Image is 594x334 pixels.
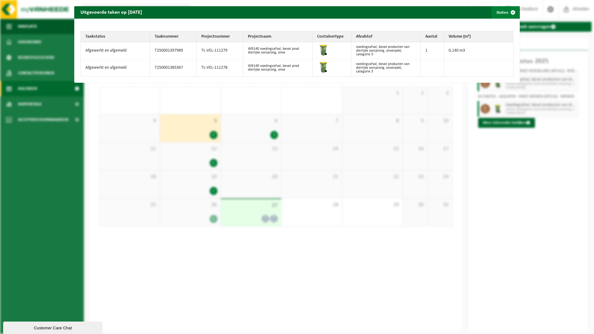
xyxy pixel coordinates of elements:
[313,31,351,42] th: Containertype
[351,42,421,59] td: voedingsafval, bevat producten van dierlijke oorsprong, onverpakt, categorie 3
[81,42,150,59] td: Afgewerkt en afgemeld
[150,59,197,76] td: T250001385367
[444,42,513,59] td: 0,140 m3
[81,59,150,76] td: Afgewerkt en afgemeld
[243,31,313,42] th: Projectnaam
[150,42,197,59] td: T250001397989
[243,42,313,59] td: WB140 voedingsafval, bevat prod dierlijke oorsprong, onve
[150,31,197,42] th: Taaknummer
[197,42,243,59] td: TL-VEL-111279
[351,31,421,42] th: Afvalstof
[74,6,148,18] h2: Uitgevoerde taken op [DATE]
[197,31,243,42] th: Projectnummer
[317,44,330,56] img: WB-0140-HPE-GN-50
[197,59,243,76] td: TL-VEL-111278
[3,320,104,334] iframe: chat widget
[81,31,150,42] th: Taakstatus
[491,6,519,19] button: Sluiten
[444,31,513,42] th: Volume (m³)
[421,31,444,42] th: Aantal
[421,42,444,59] td: 1
[317,61,330,73] img: WB-0140-HPE-GN-50
[243,59,313,76] td: WB140 voedingsafval, bevat prod dierlijke oorsprong, onve
[351,59,421,76] td: voedingsafval, bevat producten van dierlijke oorsprong, onverpakt, categorie 3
